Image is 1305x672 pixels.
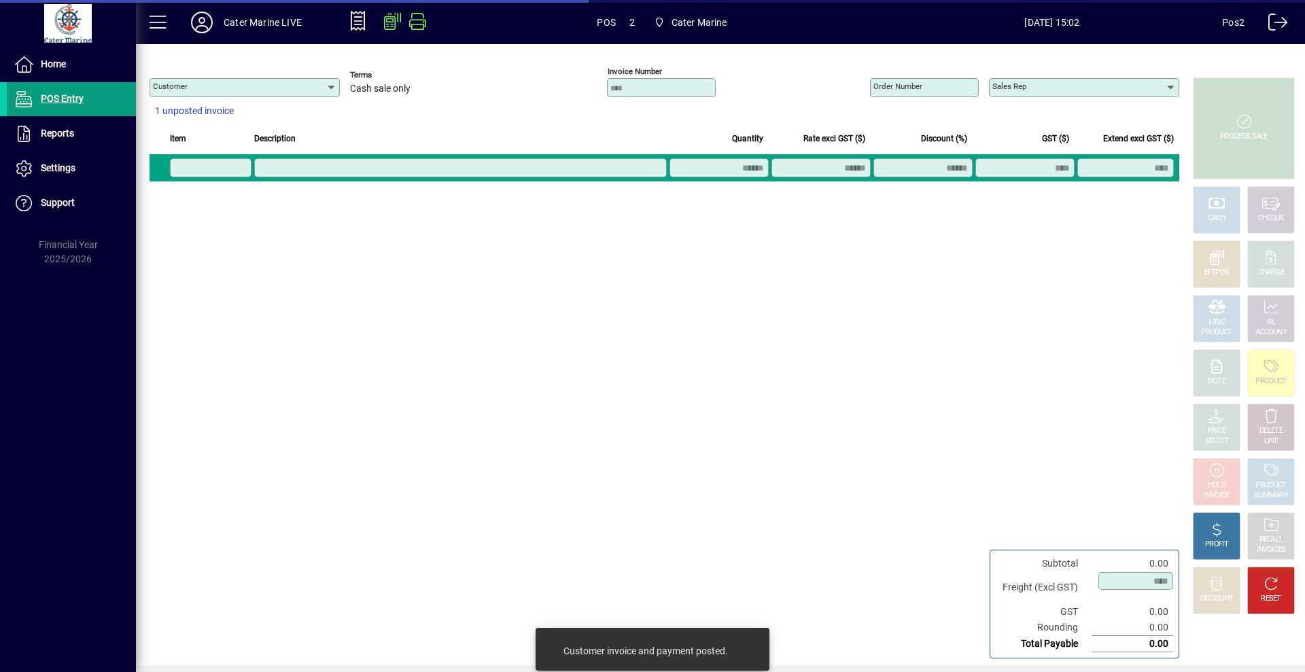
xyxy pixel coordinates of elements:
span: Item [170,131,186,146]
div: Cater Marine LIVE [224,12,302,33]
span: Support [41,197,75,208]
button: Profile [180,10,224,35]
mat-label: Customer [153,82,188,91]
span: Extend excl GST ($) [1103,131,1174,146]
td: Subtotal [996,556,1092,571]
div: RECALL [1259,535,1283,545]
span: Cater Marine [672,12,727,33]
span: Cash sale only [350,84,411,94]
span: Home [41,58,66,69]
span: Rate excl GST ($) [803,131,865,146]
div: PROFIT [1205,540,1228,550]
div: EFTPOS [1204,268,1230,278]
mat-label: Sales rep [992,82,1026,91]
span: Discount (%) [921,131,967,146]
div: GL [1267,317,1276,328]
a: Support [7,186,136,220]
div: CHARGE [1258,268,1285,278]
div: LINE [1264,436,1278,446]
button: 1 unposted invoice [150,99,239,124]
span: 1 unposted invoice [155,104,234,118]
div: ACCOUNT [1255,328,1287,338]
a: Settings [7,152,136,185]
div: Pos2 [1222,12,1245,33]
span: Terms [350,71,432,79]
td: 0.00 [1092,604,1173,620]
mat-label: Invoice number [608,67,662,76]
div: DISCOUNT [1200,594,1233,604]
span: Description [254,131,296,146]
span: 2 [629,12,635,33]
div: SELECT [1205,436,1229,446]
span: GST ($) [1042,131,1069,146]
span: POS Entry [41,93,84,104]
a: Logout [1258,3,1288,47]
span: Quantity [732,131,763,146]
div: HOLD [1208,480,1225,491]
div: SUMMARY [1254,491,1288,501]
div: DELETE [1259,426,1283,436]
span: POS [597,12,616,33]
td: Total Payable [996,636,1092,652]
div: PRODUCT [1201,328,1232,338]
td: GST [996,604,1092,620]
div: PRODUCT [1255,376,1286,387]
div: RESET [1261,594,1281,604]
div: PROCESS SALE [1220,132,1268,142]
span: Settings [41,162,75,173]
a: Home [7,48,136,82]
div: Customer invoice and payment posted. [563,644,728,658]
td: 0.00 [1092,556,1173,571]
td: 0.00 [1092,636,1173,652]
div: CASH [1208,213,1225,224]
span: [DATE] 15:02 [882,12,1223,33]
div: INVOICE [1204,491,1229,501]
a: Reports [7,117,136,151]
div: PRICE [1208,426,1226,436]
div: MISC [1208,317,1225,328]
div: PRODUCT [1255,480,1286,491]
td: Freight (Excl GST) [996,571,1092,604]
span: Cater Marine [648,10,733,35]
td: 0.00 [1092,620,1173,636]
span: Reports [41,128,74,139]
td: Rounding [996,620,1092,636]
div: INVOICES [1256,545,1285,555]
div: NOTE [1208,376,1225,387]
div: CHEQUE [1258,213,1284,224]
mat-label: Order number [873,82,922,91]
